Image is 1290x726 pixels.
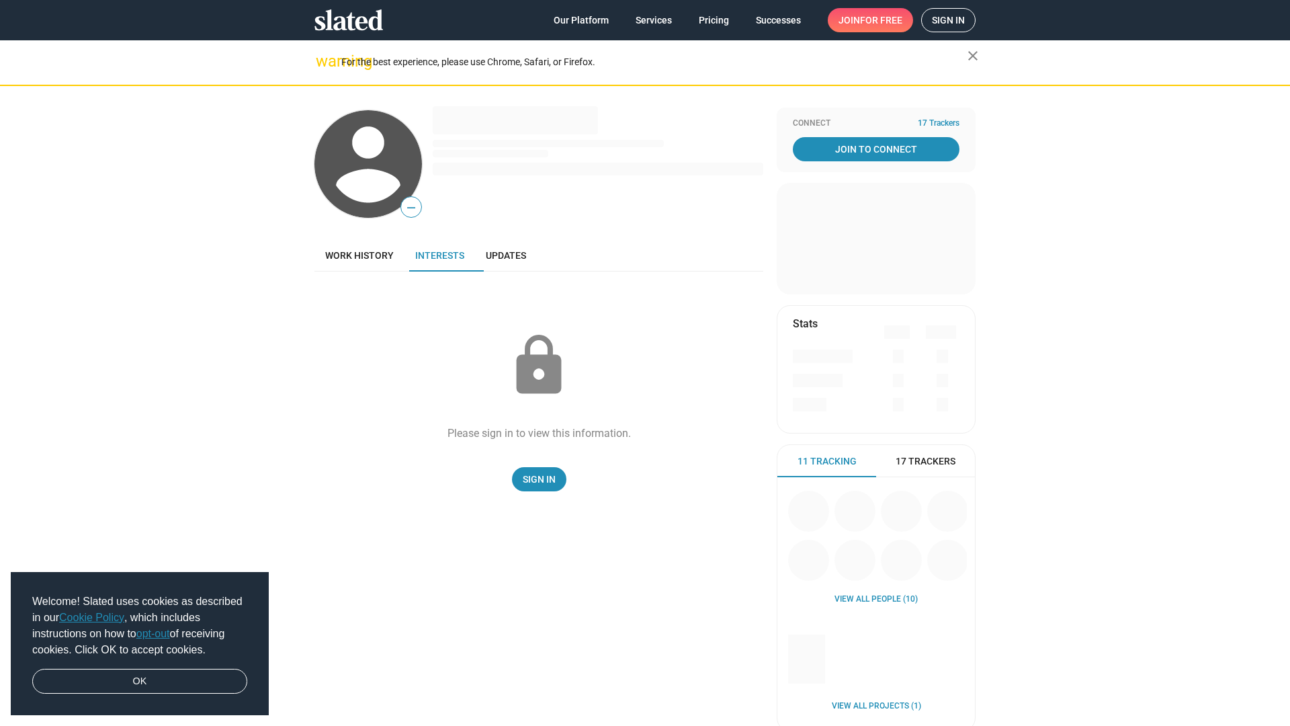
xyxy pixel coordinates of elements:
a: Successes [745,8,812,32]
mat-icon: close [965,48,981,64]
span: 17 Trackers [918,118,959,129]
a: Joinfor free [828,8,913,32]
span: Join [838,8,902,32]
a: Cookie Policy [59,612,124,623]
span: Pricing [699,8,729,32]
span: — [401,199,421,216]
a: Pricing [688,8,740,32]
span: Sign in [932,9,965,32]
a: Work history [314,239,404,272]
a: Services [625,8,683,32]
div: Connect [793,118,959,129]
div: Please sign in to view this information. [447,426,631,440]
a: Sign In [512,467,566,491]
a: opt-out [136,628,170,639]
span: Interests [415,250,464,261]
a: Join To Connect [793,137,959,161]
span: 17 Trackers [896,455,955,468]
mat-icon: lock [505,332,572,399]
span: Our Platform [554,8,609,32]
a: dismiss cookie message [32,669,247,694]
div: For the best experience, please use Chrome, Safari, or Firefox. [341,53,967,71]
span: Work history [325,250,394,261]
span: Welcome! Slated uses cookies as described in our , which includes instructions on how to of recei... [32,594,247,658]
span: Updates [486,250,526,261]
a: View all People (10) [834,594,918,605]
a: View all Projects (1) [832,701,921,712]
mat-card-title: Stats [793,317,818,331]
span: 11 Tracking [798,455,857,468]
div: cookieconsent [11,572,269,716]
span: Services [636,8,672,32]
mat-icon: warning [316,53,332,69]
a: Updates [475,239,537,272]
span: Successes [756,8,801,32]
a: Sign in [921,8,976,32]
span: Join To Connect [795,137,957,161]
a: Our Platform [543,8,619,32]
a: Interests [404,239,475,272]
span: Sign In [523,467,556,491]
span: for free [860,8,902,32]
